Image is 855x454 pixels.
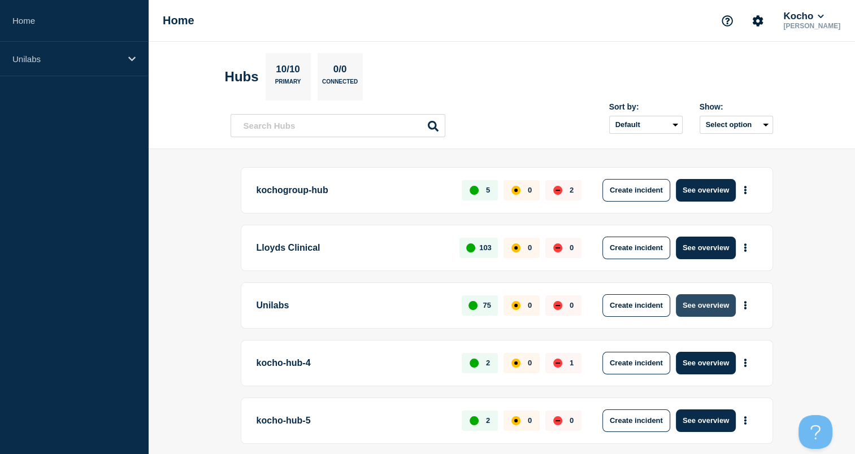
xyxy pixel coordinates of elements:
[553,186,562,195] div: down
[570,359,574,367] p: 1
[483,301,491,309] p: 75
[602,352,670,374] button: Create incident
[486,416,490,425] p: 2
[225,69,259,85] h2: Hubs
[163,14,194,27] h1: Home
[528,416,532,425] p: 0
[466,243,475,252] div: up
[231,114,445,137] input: Search Hubs
[609,116,683,134] select: Sort by
[781,11,826,22] button: Kocho
[470,359,479,368] div: up
[272,64,305,78] p: 10/10
[468,301,478,310] div: up
[528,359,532,367] p: 0
[738,352,753,373] button: More actions
[781,22,843,30] p: [PERSON_NAME]
[479,243,492,252] p: 103
[511,416,520,425] div: affected
[511,243,520,252] div: affected
[738,180,753,200] button: More actions
[553,301,562,310] div: down
[676,352,736,374] button: See overview
[553,243,562,252] div: down
[553,416,562,425] div: down
[738,237,753,258] button: More actions
[329,64,351,78] p: 0/0
[746,9,770,33] button: Account settings
[715,9,739,33] button: Support
[602,294,670,317] button: Create incident
[602,179,670,202] button: Create incident
[676,179,736,202] button: See overview
[602,409,670,432] button: Create incident
[528,301,532,309] p: 0
[511,359,520,368] div: affected
[486,359,490,367] p: 2
[570,186,574,194] p: 2
[676,409,736,432] button: See overview
[609,102,683,111] div: Sort by:
[511,301,520,310] div: affected
[12,54,121,64] p: Unilabs
[275,78,301,90] p: Primary
[570,416,574,425] p: 0
[700,102,773,111] div: Show:
[528,243,532,252] p: 0
[257,179,449,202] p: kochogroup-hub
[257,237,447,259] p: Lloyds Clinical
[470,416,479,425] div: up
[798,415,832,449] iframe: Help Scout Beacon - Open
[602,237,670,259] button: Create incident
[257,294,449,317] p: Unilabs
[553,359,562,368] div: down
[700,116,773,134] button: Select option
[738,410,753,431] button: More actions
[486,186,490,194] p: 5
[676,294,736,317] button: See overview
[738,295,753,316] button: More actions
[257,352,449,374] p: kocho-hub-4
[257,409,449,432] p: kocho-hub-5
[470,186,479,195] div: up
[676,237,736,259] button: See overview
[570,243,574,252] p: 0
[511,186,520,195] div: affected
[528,186,532,194] p: 0
[322,78,358,90] p: Connected
[570,301,574,309] p: 0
